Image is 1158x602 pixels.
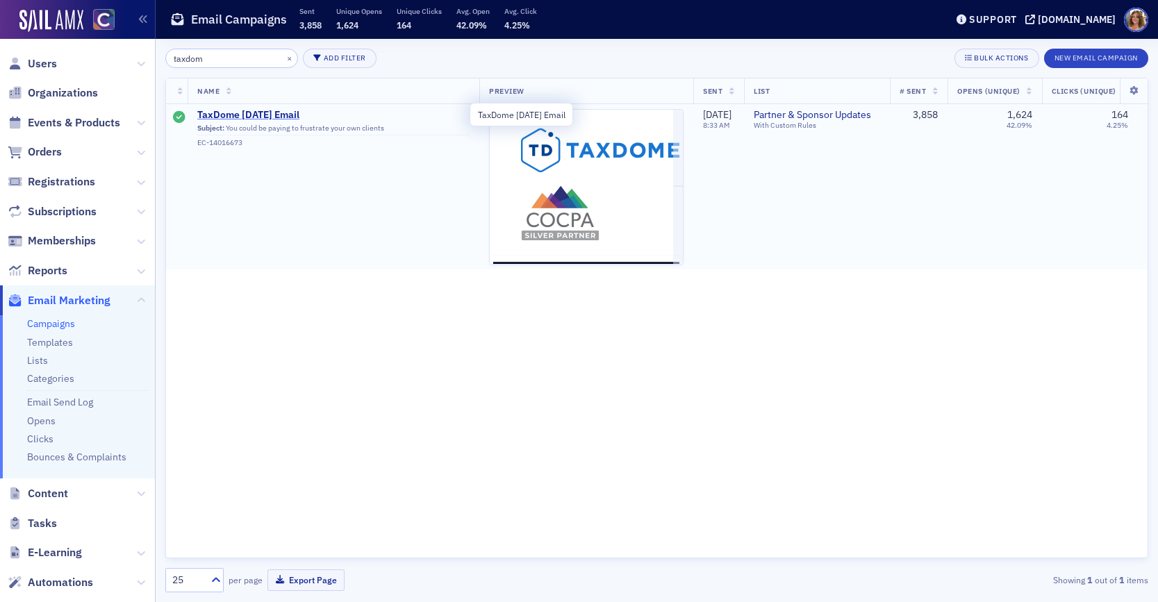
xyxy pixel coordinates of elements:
[504,6,537,16] p: Avg. Click
[830,574,1148,586] div: Showing out of items
[456,19,487,31] span: 42.09%
[703,108,731,121] span: [DATE]
[28,575,93,590] span: Automations
[197,138,470,147] div: EC-14016673
[27,433,53,445] a: Clicks
[1044,49,1148,68] button: New Email Campaign
[83,9,115,33] a: View Homepage
[27,317,75,330] a: Campaigns
[8,575,93,590] a: Automations
[397,6,442,16] p: Unique Clicks
[8,174,95,190] a: Registrations
[336,6,382,16] p: Unique Opens
[8,486,68,501] a: Content
[754,109,880,122] a: Partner & Sponsor Updates
[754,121,880,130] div: With Custom Rules
[267,569,345,591] button: Export Page
[28,516,57,531] span: Tasks
[397,19,411,31] span: 164
[191,11,287,28] h1: Email Campaigns
[703,86,722,96] span: Sent
[197,124,224,133] span: Subject:
[27,396,93,408] a: Email Send Log
[27,451,126,463] a: Bounces & Complaints
[1038,13,1116,26] div: [DOMAIN_NAME]
[165,49,298,68] input: Search…
[8,293,110,308] a: Email Marketing
[93,9,115,31] img: SailAMX
[8,545,82,560] a: E-Learning
[900,109,938,122] div: 3,858
[1124,8,1148,32] span: Profile
[28,115,120,131] span: Events & Products
[303,49,377,68] button: Add Filter
[8,233,96,249] a: Memberships
[969,13,1017,26] div: Support
[504,19,530,31] span: 4.25%
[28,486,68,501] span: Content
[197,124,470,136] div: You could be paying to frustrate your own clients
[299,6,322,16] p: Sent
[8,204,97,219] a: Subscriptions
[27,354,48,367] a: Lists
[299,19,322,31] span: 3,858
[957,86,1020,96] span: Opens (Unique)
[8,144,62,160] a: Orders
[754,86,770,96] span: List
[8,85,98,101] a: Organizations
[1007,109,1032,122] div: 1,624
[490,110,683,594] img: email-preview-2219.jpeg
[703,120,730,130] time: 8:33 AM
[197,109,470,122] a: TaxDome [DATE] Email
[28,263,67,278] span: Reports
[173,111,185,125] div: Sent
[27,336,73,349] a: Templates
[1111,109,1128,122] div: 164
[28,204,97,219] span: Subscriptions
[28,85,98,101] span: Organizations
[1117,574,1127,586] strong: 1
[1052,86,1116,96] span: Clicks (Unique)
[900,86,926,96] span: # Sent
[28,545,82,560] span: E-Learning
[28,144,62,160] span: Orders
[974,54,1028,62] div: Bulk Actions
[197,86,220,96] span: Name
[8,516,57,531] a: Tasks
[336,19,358,31] span: 1,624
[27,415,56,427] a: Opens
[954,49,1039,68] button: Bulk Actions
[28,233,96,249] span: Memberships
[172,573,203,587] div: 25
[1007,121,1032,130] div: 42.09%
[1085,574,1095,586] strong: 1
[470,103,573,126] div: TaxDome [DATE] Email
[28,56,57,72] span: Users
[456,6,490,16] p: Avg. Open
[1025,15,1120,24] button: [DOMAIN_NAME]
[489,86,524,96] span: Preview
[1044,51,1148,63] a: New Email Campaign
[283,51,296,64] button: ×
[1107,121,1128,130] div: 4.25%
[229,574,263,586] label: per page
[28,293,110,308] span: Email Marketing
[8,263,67,278] a: Reports
[27,372,74,385] a: Categories
[28,174,95,190] span: Registrations
[19,10,83,32] img: SailAMX
[8,56,57,72] a: Users
[8,115,120,131] a: Events & Products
